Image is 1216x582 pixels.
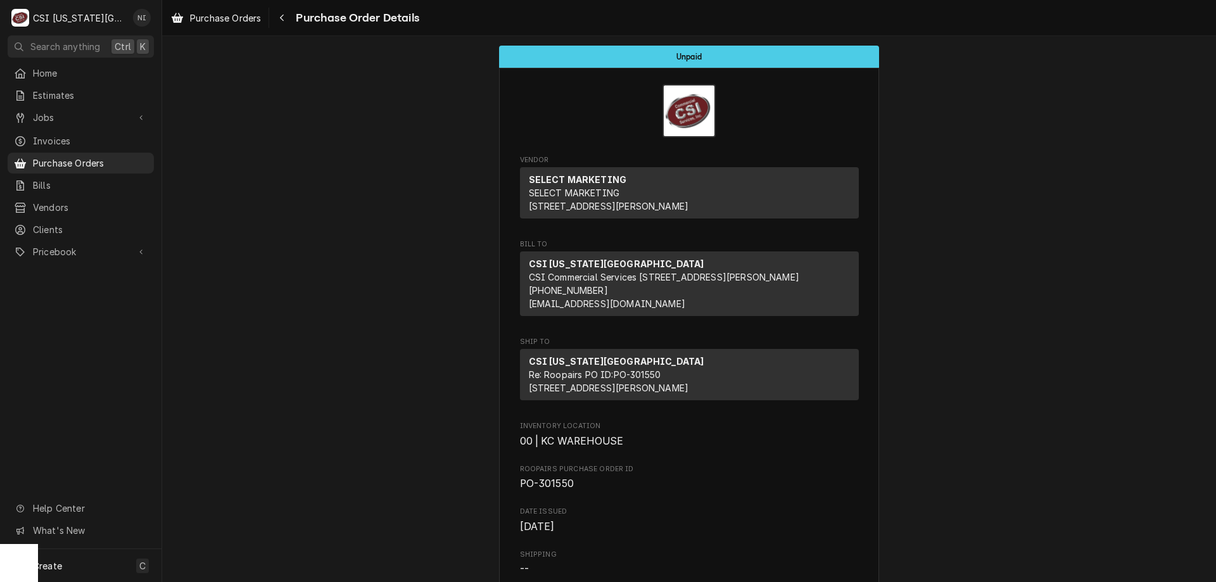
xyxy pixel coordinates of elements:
[499,46,879,68] div: Status
[676,53,702,61] span: Unpaid
[33,89,148,102] span: Estimates
[33,560,62,571] span: Create
[520,421,859,431] span: Inventory Location
[33,179,148,192] span: Bills
[8,498,154,519] a: Go to Help Center
[8,175,154,196] a: Bills
[8,85,154,106] a: Estimates
[11,9,29,27] div: C
[140,40,146,53] span: K
[520,521,555,533] span: [DATE]
[33,11,126,25] div: CSI [US_STATE][GEOGRAPHIC_DATA]
[529,174,627,185] strong: SELECT MARKETING
[520,337,859,347] span: Ship To
[8,63,154,84] a: Home
[33,502,146,515] span: Help Center
[133,9,151,27] div: NI
[529,258,704,269] strong: CSI [US_STATE][GEOGRAPHIC_DATA]
[33,156,148,170] span: Purchase Orders
[190,11,261,25] span: Purchase Orders
[33,66,148,80] span: Home
[33,111,129,124] span: Jobs
[529,356,704,367] strong: CSI [US_STATE][GEOGRAPHIC_DATA]
[520,239,859,250] span: Bill To
[520,167,859,218] div: Vendor
[529,272,799,282] span: CSI Commercial Services [STREET_ADDRESS][PERSON_NAME]
[520,337,859,406] div: Purchase Order Ship To
[662,84,716,137] img: Logo
[33,201,148,214] span: Vendors
[520,421,859,448] div: Inventory Location
[33,134,148,148] span: Invoices
[33,524,146,537] span: What's New
[520,550,859,560] span: Shipping
[529,298,685,309] a: [EMAIL_ADDRESS][DOMAIN_NAME]
[8,153,154,174] a: Purchase Orders
[520,251,859,316] div: Bill To
[520,434,859,449] span: Inventory Location
[8,219,154,240] a: Clients
[520,464,859,474] span: Roopairs Purchase Order ID
[520,476,859,491] span: Roopairs Purchase Order ID
[520,435,624,447] span: 00 | KC WAREHOUSE
[529,383,689,393] span: [STREET_ADDRESS][PERSON_NAME]
[520,349,859,405] div: Ship To
[272,8,292,28] button: Navigate back
[520,478,574,490] span: PO-301550
[520,155,859,224] div: Purchase Order Vendor
[529,285,608,296] a: [PHONE_NUMBER]
[292,9,419,27] span: Purchase Order Details
[529,187,689,212] span: SELECT MARKETING [STREET_ADDRESS][PERSON_NAME]
[133,9,151,27] div: Nate Ingram's Avatar
[8,520,154,541] a: Go to What's New
[8,130,154,151] a: Invoices
[139,559,146,573] span: C
[520,563,529,575] span: --
[520,167,859,224] div: Vendor
[520,251,859,321] div: Bill To
[33,223,148,236] span: Clients
[520,349,859,400] div: Ship To
[520,519,859,535] span: Date Issued
[33,245,129,258] span: Pricebook
[520,507,859,517] span: Date Issued
[520,239,859,322] div: Purchase Order Bill To
[115,40,131,53] span: Ctrl
[520,464,859,491] div: Roopairs Purchase Order ID
[520,507,859,534] div: Date Issued
[8,197,154,218] a: Vendors
[8,241,154,262] a: Go to Pricebook
[11,9,29,27] div: CSI Kansas City's Avatar
[520,155,859,165] span: Vendor
[166,8,266,28] a: Purchase Orders
[8,35,154,58] button: Search anythingCtrlK
[30,40,100,53] span: Search anything
[529,369,661,380] span: Re: Roopairs PO ID: PO-301550
[8,107,154,128] a: Go to Jobs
